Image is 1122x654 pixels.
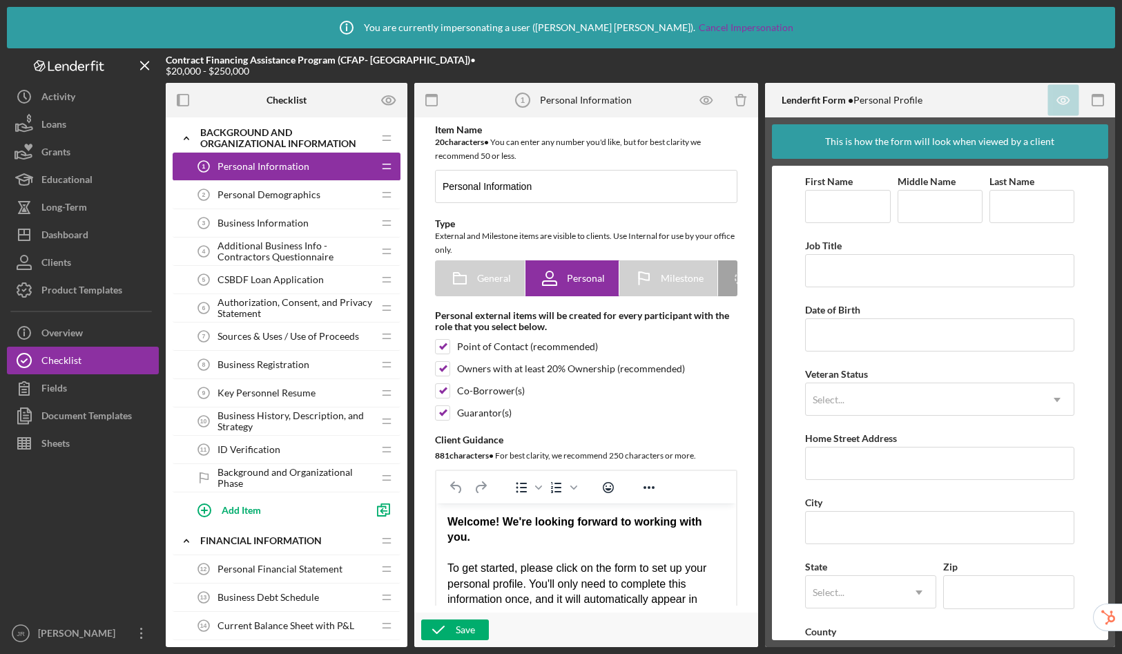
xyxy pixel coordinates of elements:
[200,127,373,149] div: Background and Organizational Information
[898,175,956,187] label: Middle Name
[200,535,373,546] div: Financial Information
[7,276,159,304] button: Product Templates
[435,135,737,163] div: You can enter any number you'd like, but for best clarity we recommend 50 or less.
[7,221,159,249] button: Dashboard
[597,478,620,497] button: Emojis
[7,374,159,402] a: Fields
[202,248,206,255] tspan: 4
[805,432,897,444] label: Home Street Address
[166,55,482,77] div: • $20,000 - $250,000
[41,249,71,280] div: Clients
[217,274,324,285] span: CSBDF Loan Application
[202,276,206,283] tspan: 5
[782,95,922,106] div: Personal Profile
[435,229,737,257] div: External and Milestone items are visible to clients. Use Internal for use by your office only.
[813,587,844,598] div: Select...
[435,450,494,461] b: 881 character s •
[41,166,93,197] div: Educational
[41,138,70,169] div: Grants
[7,83,159,110] button: Activity
[7,110,159,138] button: Loans
[989,175,1034,187] label: Last Name
[202,191,206,198] tspan: 2
[217,240,373,262] span: Additional Business Info - Contractors Questionnaire
[41,193,87,224] div: Long-Term
[217,444,280,455] span: ID Verification
[217,564,342,575] span: Personal Financial Statement
[469,478,492,497] button: Redo
[202,220,206,227] tspan: 3
[11,11,289,291] body: Rich Text Area. Press ALT-0 for help.
[202,305,206,311] tspan: 6
[567,273,605,284] span: Personal
[7,402,159,430] button: Document Templates
[661,273,704,284] span: Milestone
[41,319,83,350] div: Overview
[456,619,475,640] div: Save
[435,124,737,135] div: Item Name
[540,95,632,106] div: Personal Information
[217,189,320,200] span: Personal Demographics
[805,497,822,508] label: City
[217,297,373,319] span: Authorization, Consent, and Privacy Statement
[7,430,159,457] button: Sheets
[35,619,124,651] div: [PERSON_NAME]
[166,54,470,66] b: Contract Financing Assistance Program (CFAP- [GEOGRAPHIC_DATA])
[217,387,316,398] span: Key Personnel Resume
[200,622,207,629] tspan: 14
[7,138,159,166] button: Grants
[217,359,309,370] span: Business Registration
[805,240,842,251] label: Job Title
[805,175,853,187] label: First Name
[217,161,309,172] span: Personal Information
[637,478,661,497] button: Reveal or hide additional toolbar items
[202,389,206,396] tspan: 9
[813,394,844,405] div: Select...
[41,374,67,405] div: Fields
[11,12,266,39] strong: Welcome! We're looking forward to working with you.
[41,221,88,252] div: Dashboard
[457,363,685,374] div: Owners with at least 20% Ownership (recommended)
[445,478,468,497] button: Undo
[457,385,525,396] div: Co-Borrower(s)
[41,110,66,142] div: Loans
[435,449,737,463] div: For best clarity, we recommend 250 characters or more.
[7,166,159,193] a: Educational
[825,124,1054,159] div: This is how the form will look when viewed by a client
[202,163,206,170] tspan: 1
[805,304,860,316] label: Date of Birth
[202,333,206,340] tspan: 7
[7,619,159,647] button: JR[PERSON_NAME]
[699,22,793,33] a: Cancel Impersonation
[217,410,373,432] span: Business History, Description, and Strategy
[200,566,207,573] tspan: 12
[41,402,132,433] div: Document Templates
[782,94,853,106] b: Lenderfit Form •
[7,319,159,347] a: Overview
[217,620,354,631] span: Current Balance Sheet with P&L
[217,467,373,489] span: Background and Organizational Phase
[7,249,159,276] a: Clients
[477,273,511,284] span: General
[200,446,207,453] tspan: 11
[217,592,319,603] span: Business Debt Schedule
[186,496,366,523] button: Add Item
[7,193,159,221] button: Long-Term
[545,478,579,497] div: Numbered list
[41,430,70,461] div: Sheets
[41,83,75,114] div: Activity
[217,218,309,229] span: Business Information
[7,347,159,374] button: Checklist
[435,137,489,147] b: 20 character s •
[41,347,81,378] div: Checklist
[267,95,307,106] b: Checklist
[222,497,261,523] div: Add Item
[805,626,836,637] label: County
